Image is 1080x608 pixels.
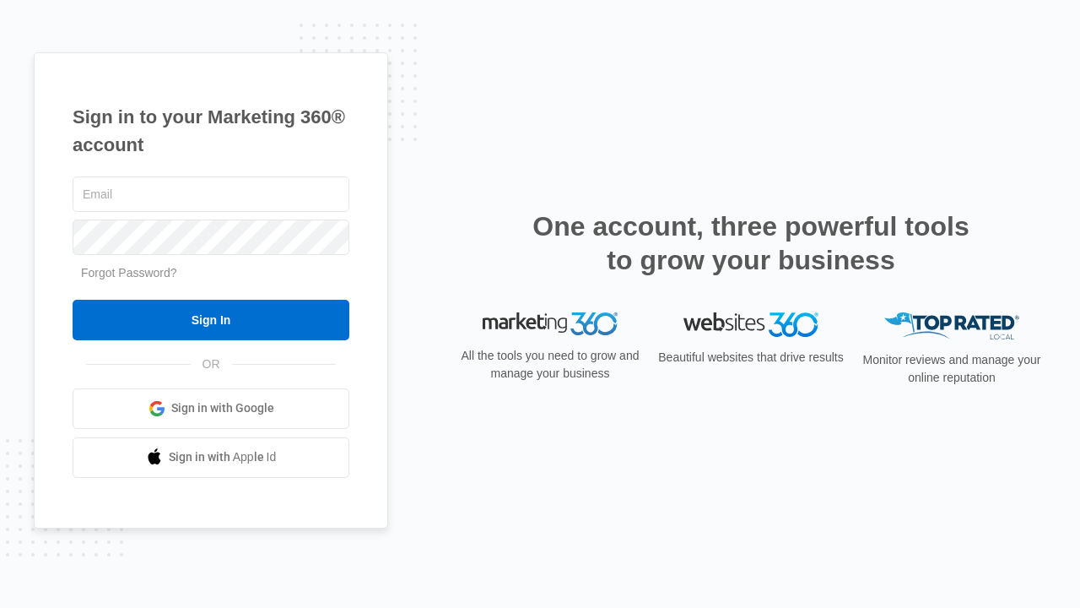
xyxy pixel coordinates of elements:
[73,437,349,478] a: Sign in with Apple Id
[656,349,845,366] p: Beautiful websites that drive results
[527,209,975,277] h2: One account, three powerful tools to grow your business
[73,388,349,429] a: Sign in with Google
[857,351,1046,387] p: Monitor reviews and manage your online reputation
[73,176,349,212] input: Email
[683,312,818,337] img: Websites 360
[169,448,277,466] span: Sign in with Apple Id
[884,312,1019,340] img: Top Rated Local
[191,356,232,373] span: OR
[456,347,645,383] p: All the tools you need to grow and manage your business
[81,266,177,280] a: Forgot Password?
[73,300,349,340] input: Sign In
[73,103,349,159] h1: Sign in to your Marketing 360® account
[171,399,274,417] span: Sign in with Google
[483,312,618,336] img: Marketing 360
